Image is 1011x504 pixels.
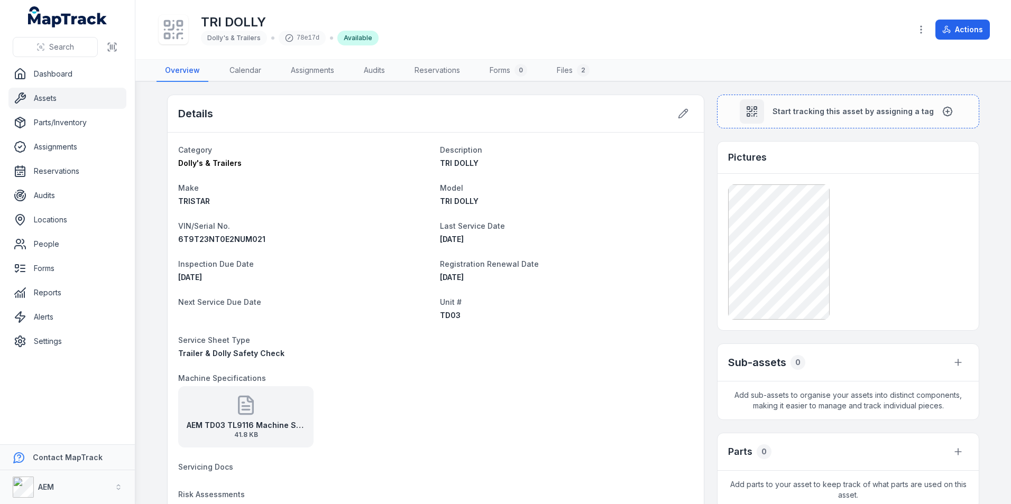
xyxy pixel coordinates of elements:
a: Audits [355,60,393,82]
span: Model [440,183,463,192]
button: Start tracking this asset by assigning a tag [717,95,979,128]
span: Risk Assessments [178,490,245,499]
span: 6T9T23NT0E2NUM021 [178,235,265,244]
h3: Pictures [728,150,767,165]
h2: Details [178,106,213,121]
span: Dolly's & Trailers [178,158,242,167]
a: Overview [157,60,208,82]
span: Category [178,145,212,154]
span: Inspection Due Date [178,259,254,268]
span: TRISTAR [178,197,210,206]
a: Files2 [548,60,598,82]
a: Audits [8,185,126,206]
span: Description [440,145,482,154]
span: Next Service Due Date [178,297,261,306]
strong: AEM TD03 TL9116 Machine Specifications [187,420,305,431]
span: TRI DOLLY [440,197,479,206]
time: 11/10/2026, 12:00:00 am [178,273,202,282]
div: Available [337,31,379,45]
span: TD03 [440,311,461,320]
span: Registration Renewal Date [440,259,539,268]
span: Search [49,42,74,52]
a: Reports [8,282,126,303]
span: TRI DOLLY [440,158,479,167]
span: VIN/Serial No. [178,221,230,230]
span: 41.8 KB [187,431,305,439]
span: Machine Specifications [178,374,266,382]
strong: AEM [38,482,54,491]
a: Dashboard [8,63,126,85]
span: [DATE] [440,235,464,244]
strong: Contact MapTrack [33,453,103,462]
div: 0 [757,444,771,459]
span: Unit # [440,297,462,306]
span: Service Sheet Type [178,335,250,344]
h2: Sub-assets [728,355,786,370]
time: 11/12/2025, 12:00:00 am [440,273,464,282]
span: Dolly's & Trailers [207,34,261,42]
a: Reservations [8,161,126,182]
a: Reservations [406,60,468,82]
time: 25/05/2024, 12:00:00 am [440,235,464,244]
span: [DATE] [178,273,202,282]
a: Locations [8,209,126,230]
span: Servicing Docs [178,462,233,471]
a: Assets [8,88,126,109]
button: Actions [935,20,990,40]
a: Alerts [8,306,126,328]
div: 0 [514,64,527,77]
a: People [8,234,126,255]
a: Forms0 [481,60,536,82]
a: MapTrack [28,6,107,27]
a: Parts/Inventory [8,112,126,133]
a: Forms [8,258,126,279]
span: [DATE] [440,273,464,282]
span: Make [178,183,199,192]
h1: TRI DOLLY [201,14,379,31]
a: Calendar [221,60,270,82]
span: Start tracking this asset by assigning a tag [773,106,934,117]
a: Assignments [8,136,126,157]
a: Settings [8,331,126,352]
div: 2 [577,64,590,77]
div: 0 [791,355,805,370]
a: Assignments [282,60,343,82]
span: Trailer & Dolly Safety Check [178,349,284,358]
h3: Parts [728,444,752,459]
div: 78e17d [279,31,326,45]
span: Add sub-assets to organise your assets into distinct components, making it easier to manage and t... [718,381,979,419]
button: Search [13,37,98,57]
span: Last Service Date [440,221,505,230]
